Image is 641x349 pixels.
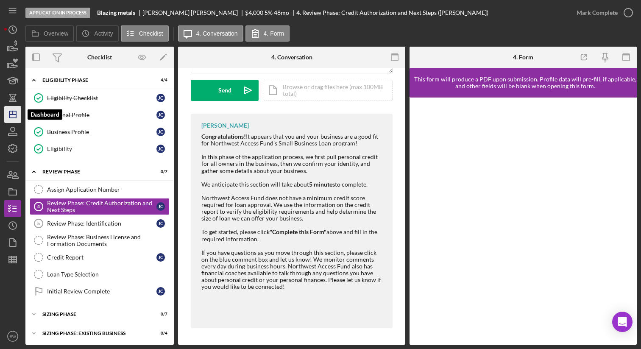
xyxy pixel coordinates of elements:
[156,253,165,262] div: J C
[30,198,170,215] a: 4Review Phase: Credit Authorization and Next StepsJC
[156,145,165,153] div: J C
[201,133,384,147] div: It appears that you and your business are a good fit for Northwest Access Fund's Small Business L...
[42,78,146,83] div: Eligibility Phase
[47,95,156,101] div: Eligibility Checklist
[37,221,40,226] tspan: 5
[94,30,113,37] label: Activity
[42,312,146,317] div: Sizing Phase
[25,25,74,42] button: Overview
[42,169,146,174] div: REVIEW PHASE
[577,4,618,21] div: Mark Complete
[76,25,118,42] button: Activity
[156,111,165,119] div: J C
[30,123,170,140] a: Business ProfileJC
[568,4,637,21] button: Mark Complete
[156,94,165,102] div: J C
[201,229,384,242] div: To get started, please click above and fill in the required information.
[4,328,21,345] button: EW
[42,331,146,336] div: SIZING PHASE: EXISTING BUSINESS
[47,200,156,213] div: Review Phase: Credit Authorization and Next Steps
[139,30,163,37] label: Checklist
[196,30,238,37] label: 4. Conversation
[44,30,68,37] label: Overview
[156,287,165,296] div: J C
[274,9,289,16] div: 48 mo
[265,9,273,16] div: 5 %
[152,169,167,174] div: 0 / 7
[37,204,40,209] tspan: 4
[201,154,384,174] div: In this phase of the application process, we first pull personal credit for all owners in the bus...
[201,181,384,188] div: We anticipate this section will take about to complete.
[612,312,633,332] div: Open Intercom Messenger
[9,334,16,339] text: EW
[414,76,637,89] div: This form will produce a PDF upon submission. Profile data will pre-fill, if applicable, and othe...
[30,106,170,123] a: Personal ProfileJC
[121,25,169,42] button: Checklist
[201,195,384,222] div: Northwest Access Fund does not have a minimum credit score required for loan approval. We use the...
[201,133,246,140] strong: Congratulations!
[270,228,326,235] strong: "Complete this Form"
[152,312,167,317] div: 0 / 7
[30,89,170,106] a: Eligibility ChecklistJC
[271,54,312,61] div: 4. Conversation
[87,54,112,61] div: Checklist
[152,331,167,336] div: 0 / 4
[191,80,259,101] button: Send
[30,181,170,198] a: Assign Application Number
[30,215,170,232] a: 5Review Phase: IdentificationJC
[309,181,335,188] strong: 5 minutes
[218,80,231,101] div: Send
[264,30,284,37] label: 4. Form
[201,122,249,129] div: [PERSON_NAME]
[245,25,290,42] button: 4. Form
[30,232,170,249] a: Review Phase: Business License and Formation Documents
[156,219,165,228] div: J C
[201,249,384,290] div: If you have questions as you move through this section, please click on the blue comment box and ...
[47,186,169,193] div: Assign Application Number
[513,54,533,61] div: 4. Form
[156,202,165,211] div: J C
[30,249,170,266] a: Credit ReportJC
[30,140,170,157] a: EligibilityJC
[47,234,169,247] div: Review Phase: Business License and Formation Documents
[178,25,243,42] button: 4. Conversation
[418,106,629,336] iframe: Lenderfit form
[245,9,263,16] span: $4,000
[296,9,488,16] div: 4. Review Phase: Credit Authorization and Next Steps ([PERSON_NAME])
[47,254,156,261] div: Credit Report
[152,78,167,83] div: 4 / 4
[47,288,156,295] div: Initial Review Complete
[47,112,156,118] div: Personal Profile
[47,220,156,227] div: Review Phase: Identification
[156,128,165,136] div: J C
[47,145,156,152] div: Eligibility
[47,271,169,278] div: Loan Type Selection
[97,9,135,16] b: Blazing metals
[30,266,170,283] a: Loan Type Selection
[25,8,90,18] div: Application In Process
[30,283,170,300] a: Initial Review CompleteJC
[142,9,245,16] div: [PERSON_NAME] [PERSON_NAME]
[47,128,156,135] div: Business Profile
